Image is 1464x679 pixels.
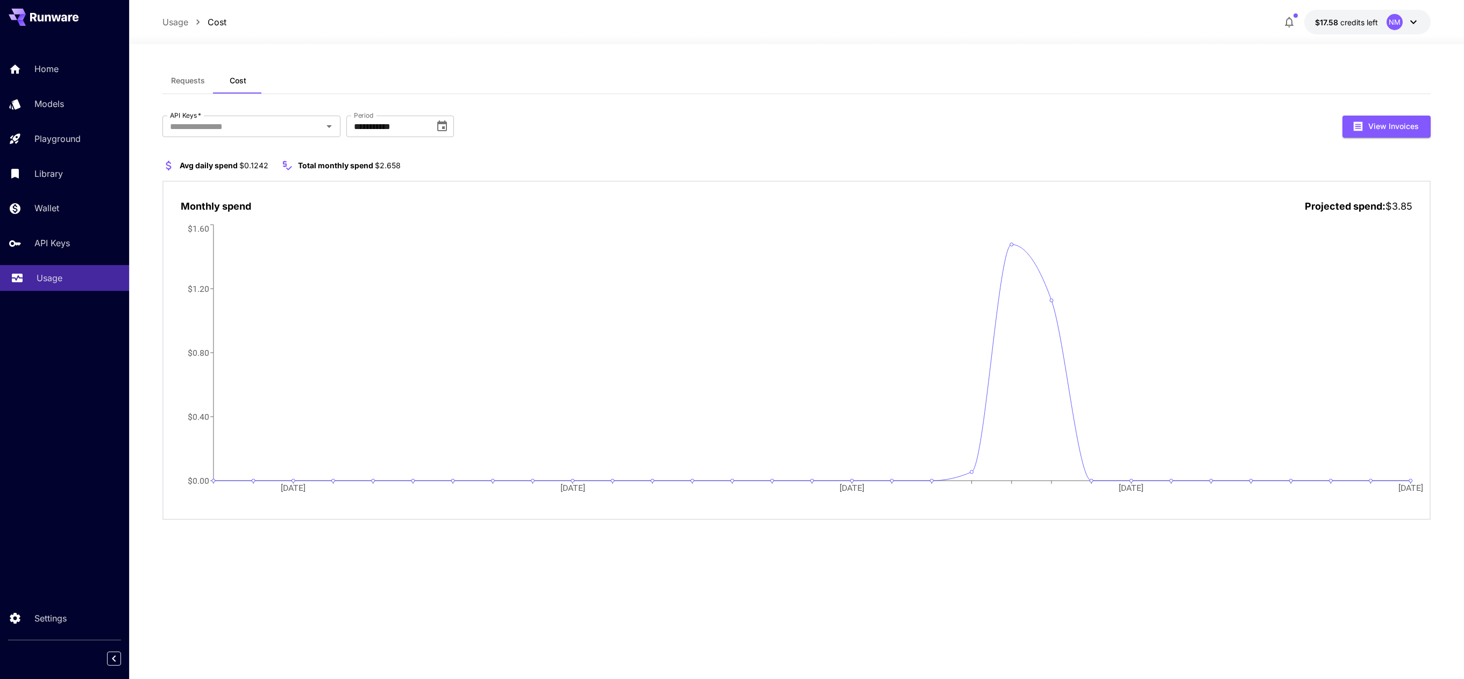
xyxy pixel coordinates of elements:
tspan: [DATE] [840,483,865,493]
span: $3.85 [1385,201,1412,212]
a: Usage [162,16,188,28]
tspan: $0.00 [188,476,209,486]
button: View Invoices [1342,116,1431,138]
tspan: $0.80 [188,347,209,358]
p: Usage [37,271,62,284]
p: Playground [34,132,81,145]
p: Settings [34,612,67,625]
button: Open [322,119,337,134]
span: Avg daily spend [180,161,238,170]
p: Library [34,167,63,180]
span: Cost [230,76,246,85]
a: View Invoices [1342,120,1431,131]
tspan: [DATE] [1399,483,1424,493]
div: $17.5768 [1315,17,1378,28]
label: Period [354,111,374,120]
p: Wallet [34,202,59,215]
tspan: [DATE] [281,483,306,493]
p: Home [34,62,59,75]
tspan: $1.20 [188,283,209,294]
p: API Keys [34,237,70,249]
div: NM [1387,14,1403,30]
span: $17.58 [1315,18,1340,27]
div: Collapse sidebar [115,649,129,668]
span: Total monthly spend [298,161,373,170]
button: Collapse sidebar [107,652,121,666]
p: Models [34,97,64,110]
label: API Keys [170,111,201,120]
tspan: $0.40 [188,412,209,422]
tspan: [DATE] [1120,483,1145,493]
span: credits left [1340,18,1378,27]
span: $2.658 [375,161,401,170]
button: $17.5768NM [1304,10,1431,34]
nav: breadcrumb [162,16,226,28]
span: $0.1242 [239,161,268,170]
a: Cost [208,16,226,28]
span: Projected spend: [1305,201,1385,212]
p: Monthly spend [181,199,251,213]
span: Requests [171,76,205,85]
tspan: [DATE] [560,483,585,493]
button: Choose date, selected date is Aug 1, 2025 [431,116,453,137]
tspan: $1.60 [188,223,209,233]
